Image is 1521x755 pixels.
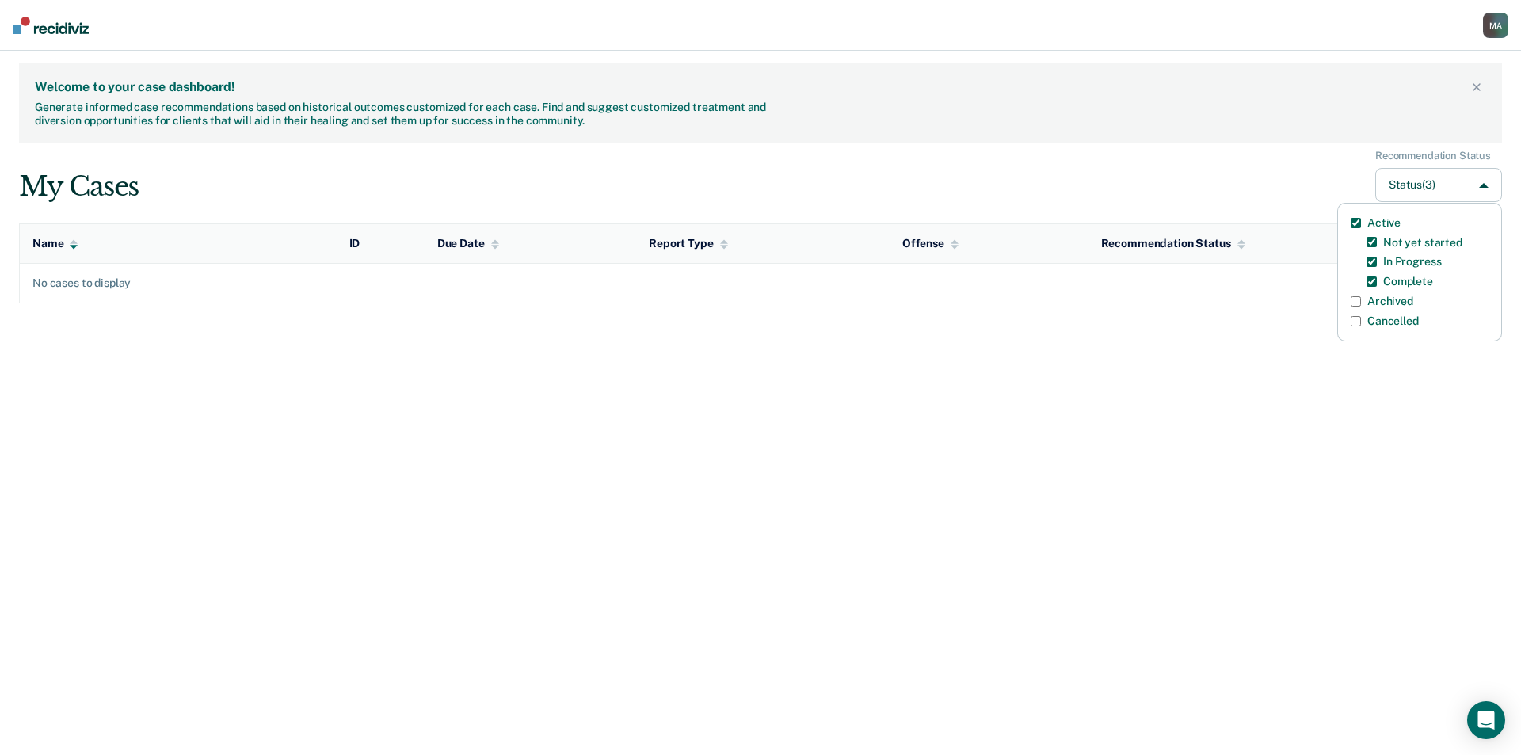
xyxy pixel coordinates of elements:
[1375,150,1491,162] div: Recommendation Status
[20,263,337,303] td: No cases to display
[1483,13,1508,38] div: M A
[1467,701,1505,739] div: Open Intercom Messenger
[1383,236,1462,250] label: Not yet started
[32,237,78,250] div: Name
[902,237,959,250] div: Offense
[1367,295,1413,308] label: Archived
[13,17,89,34] img: Recidiviz
[1367,315,1419,328] label: Cancelled
[1383,275,1433,288] label: Complete
[437,237,499,250] div: Due Date
[35,101,771,128] div: Generate informed case recommendations based on historical outcomes customized for each case. Fin...
[1367,216,1401,230] label: Active
[1383,255,1441,269] label: In Progress
[649,237,727,250] div: Report Type
[1375,168,1502,202] button: Status(3)
[19,170,139,203] div: My Cases
[1101,237,1245,250] div: Recommendation Status
[35,79,1467,94] div: Welcome to your case dashboard!
[1483,13,1508,38] button: MA
[349,237,360,250] div: ID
